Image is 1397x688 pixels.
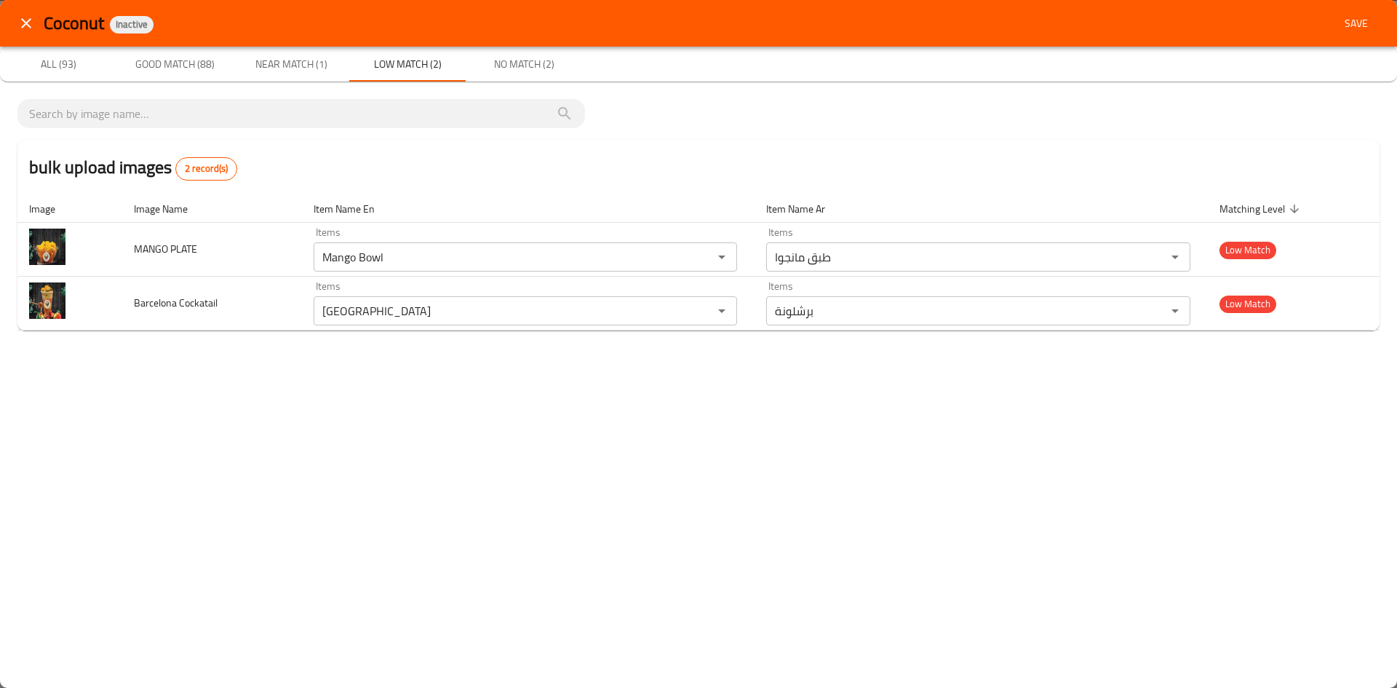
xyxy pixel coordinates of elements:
[29,229,65,265] img: MANGO PLATE
[134,293,218,312] span: Barcelona Cockatail
[175,157,237,181] div: Total records count
[17,195,1380,331] table: enhanced table
[17,195,122,223] th: Image
[474,55,573,74] span: No Match (2)
[1339,15,1374,33] span: Save
[29,154,237,181] h2: bulk upload images
[1165,301,1185,321] button: Open
[358,55,457,74] span: Low Match (2)
[1219,242,1276,258] span: Low Match
[1219,200,1304,218] span: Matching Level
[44,7,104,39] span: Coconut
[302,195,755,223] th: Item Name En
[110,16,154,33] div: Inactive
[242,55,341,74] span: Near Match (1)
[1219,296,1276,312] span: Low Match
[29,102,573,125] input: search
[1333,10,1380,37] button: Save
[9,55,108,74] span: All (93)
[134,240,197,258] span: MANGO PLATE
[9,6,44,41] button: close
[125,55,224,74] span: Good Match (88)
[110,18,154,31] span: Inactive
[712,247,732,267] button: Open
[712,301,732,321] button: Open
[29,282,65,319] img: Barcelona Cockatail
[176,162,236,176] span: 2 record(s)
[1165,247,1185,267] button: Open
[134,200,207,218] span: Image Name
[755,195,1207,223] th: Item Name Ar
